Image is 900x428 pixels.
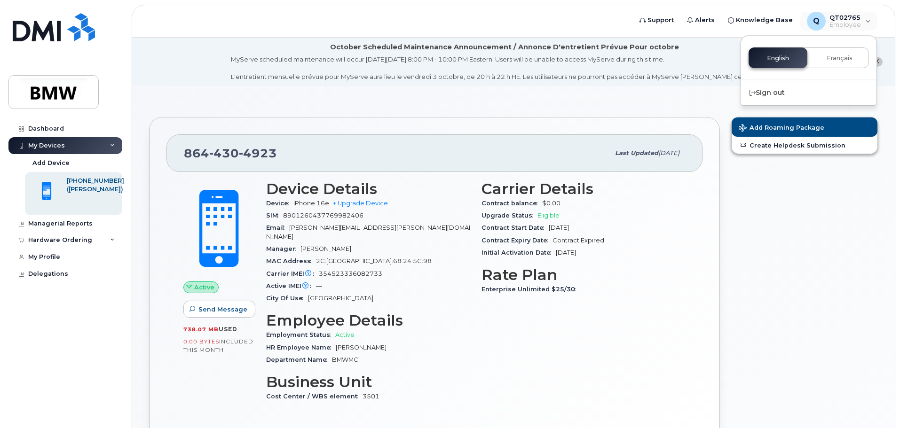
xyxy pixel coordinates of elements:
span: Français [827,54,853,62]
span: Employment Status [266,331,335,338]
span: BMWMC [332,356,358,363]
span: Contract Expired [553,237,604,244]
span: Contract Expiry Date [482,237,553,244]
span: Department Name [266,356,332,363]
a: + Upgrade Device [333,200,388,207]
span: Send Message [198,305,247,314]
span: 0.00 Bytes [183,338,219,345]
div: MyServe scheduled maintenance will occur [DATE][DATE] 8:00 PM - 10:00 PM Eastern. Users will be u... [231,55,779,81]
button: Add Roaming Package [732,117,877,137]
span: [DATE] [556,249,576,256]
span: City Of Use [266,295,308,302]
span: $0.00 [542,200,561,207]
span: 3501 [363,393,379,400]
span: 354523336082733 [319,270,382,277]
span: [DATE] [658,149,679,156]
span: [PERSON_NAME] [300,245,351,252]
h3: Rate Plan [482,266,686,283]
span: iPhone 16e [293,200,329,207]
span: [DATE] [549,224,569,231]
span: Upgrade Status [482,212,537,219]
span: used [219,326,237,333]
div: Sign out [741,84,876,101]
span: Contract balance [482,200,542,207]
span: Carrier IMEI [266,270,319,277]
span: SIM [266,212,283,219]
div: October Scheduled Maintenance Announcement / Annonce D'entretient Prévue Pour octobre [330,42,679,52]
span: Add Roaming Package [739,124,824,133]
span: Active [194,283,214,292]
span: Active IMEI [266,282,316,289]
span: Enterprise Unlimited $25/30 [482,286,580,293]
span: Last updated [615,149,658,156]
span: Email [266,224,289,231]
span: [PERSON_NAME] [336,344,387,351]
span: 8901260437769982406 [283,212,363,219]
span: [GEOGRAPHIC_DATA] [308,295,373,302]
span: HR Employee Name [266,344,336,351]
span: MAC Address [266,257,316,265]
span: 738.07 MB [183,326,219,333]
span: Eligible [537,212,560,219]
h3: Carrier Details [482,180,686,197]
span: [PERSON_NAME][EMAIL_ADDRESS][PERSON_NAME][DOMAIN_NAME] [266,224,470,240]
span: 864 [184,146,277,160]
span: 2C:[GEOGRAPHIC_DATA]:68:24:5C:98 [316,257,432,265]
span: Device [266,200,293,207]
span: Cost Center / WBS element [266,393,363,400]
h3: Device Details [266,180,470,197]
iframe: Messenger Launcher [859,387,893,421]
span: 430 [209,146,239,160]
span: — [316,282,322,289]
h3: Employee Details [266,312,470,329]
span: included this month [183,338,253,353]
button: Send Message [183,301,255,318]
span: Active [335,331,355,338]
h3: Business Unit [266,374,470,390]
span: Manager [266,245,300,252]
span: 4923 [239,146,277,160]
span: Contract Start Date [482,224,549,231]
span: Initial Activation Date [482,249,556,256]
a: Create Helpdesk Submission [732,137,877,154]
